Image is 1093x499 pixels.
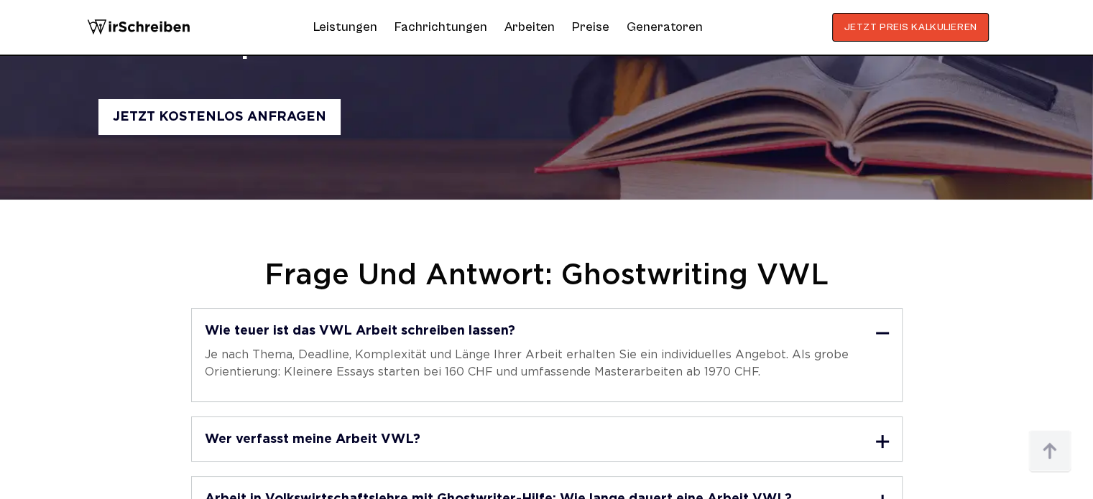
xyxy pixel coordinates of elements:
a: Fachrichtungen [395,16,487,39]
a: Preise [572,19,609,34]
a: Arbeiten [504,16,555,39]
a: Generatoren [627,16,703,39]
p: Je nach Thema, Deadline, Komplexität und Länge Ihrer Arbeit erhalten Sie ein individuelles Angebo... [205,347,882,381]
h3: Wie teuer ist das VWL Arbeit schreiben lassen? [205,325,515,337]
button: JETZT PREIS KALKULIEREN [832,13,990,42]
div: JETZT KOSTENLOS ANFRAGEN [98,99,341,136]
h2: Frage und Antwort: Ghostwriting VWL [98,259,995,294]
img: button top [1028,430,1071,473]
a: Leistungen [313,16,377,39]
h3: Wer verfasst meine Arbeit VWL? [205,433,420,446]
img: logo wirschreiben [87,13,190,42]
